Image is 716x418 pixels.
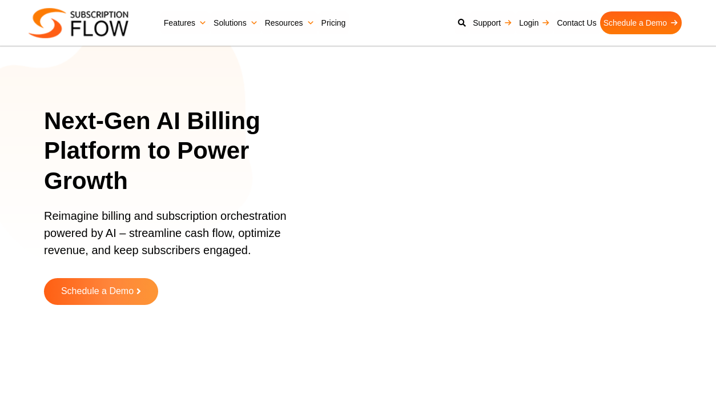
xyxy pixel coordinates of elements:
[44,207,314,270] p: Reimagine billing and subscription orchestration powered by AI – streamline cash flow, optimize r...
[516,11,553,34] a: Login
[44,278,158,305] a: Schedule a Demo
[600,11,682,34] a: Schedule a Demo
[262,11,318,34] a: Resources
[469,11,516,34] a: Support
[44,106,328,196] h1: Next-Gen AI Billing Platform to Power Growth
[160,11,210,34] a: Features
[210,11,262,34] a: Solutions
[29,8,128,38] img: Subscriptionflow
[553,11,600,34] a: Contact Us
[318,11,349,34] a: Pricing
[61,287,134,296] span: Schedule a Demo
